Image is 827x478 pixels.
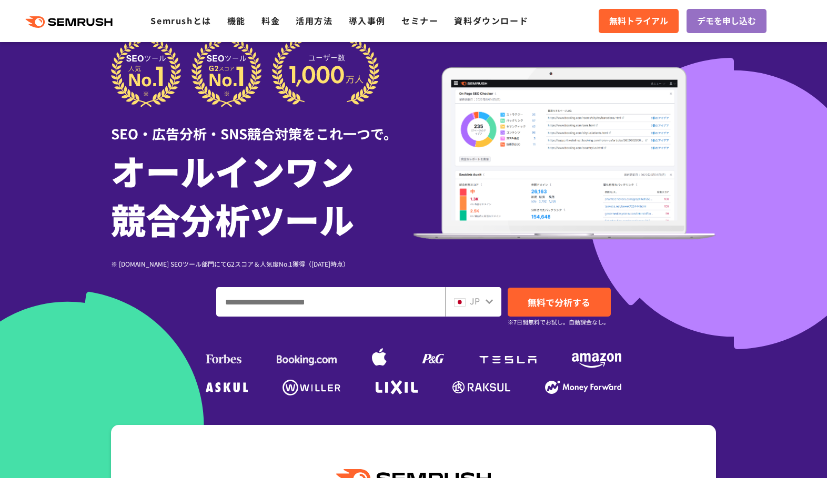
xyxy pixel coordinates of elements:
a: 料金 [261,14,280,27]
span: デモを申し込む [697,14,756,28]
span: JP [470,294,480,307]
h1: オールインワン 競合分析ツール [111,146,413,243]
div: SEO・広告分析・SNS競合対策をこれ一つで。 [111,107,413,144]
small: ※7日間無料でお試し。自動課金なし。 [508,317,609,327]
a: 資料ダウンロード [454,14,528,27]
a: デモを申し込む [687,9,767,33]
a: 導入事例 [349,14,386,27]
div: ※ [DOMAIN_NAME] SEOツール部門にてG2スコア＆人気度No.1獲得（[DATE]時点） [111,259,413,269]
a: 無料で分析する [508,288,611,317]
a: Semrushとは [150,14,211,27]
a: 機能 [227,14,246,27]
span: 無料トライアル [609,14,668,28]
a: 無料トライアル [599,9,679,33]
input: ドメイン、キーワードまたはURLを入力してください [217,288,445,316]
span: 無料で分析する [528,296,590,309]
a: セミナー [401,14,438,27]
a: 活用方法 [296,14,332,27]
